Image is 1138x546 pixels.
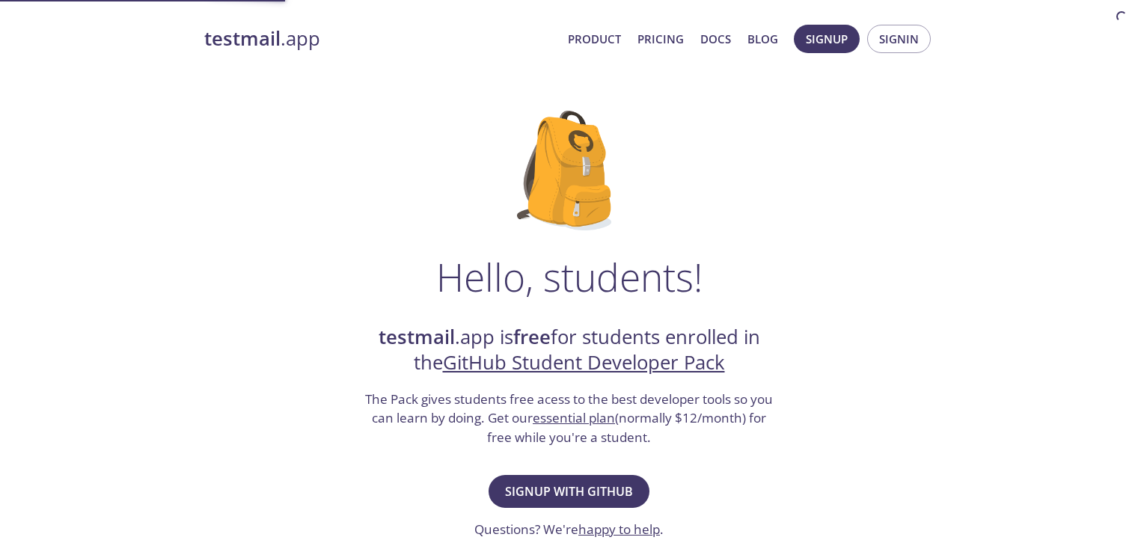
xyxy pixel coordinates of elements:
[489,475,649,508] button: Signup with GitHub
[364,325,775,376] h2: .app is for students enrolled in the
[879,29,919,49] span: Signin
[443,349,725,375] a: GitHub Student Developer Pack
[513,324,551,350] strong: free
[747,29,778,49] a: Blog
[533,409,615,426] a: essential plan
[700,29,731,49] a: Docs
[379,324,455,350] strong: testmail
[474,520,664,539] h3: Questions? We're .
[806,29,848,49] span: Signup
[505,481,633,502] span: Signup with GitHub
[204,26,556,52] a: testmail.app
[794,25,860,53] button: Signup
[517,111,621,230] img: github-student-backpack.png
[364,390,775,447] h3: The Pack gives students free acess to the best developer tools so you can learn by doing. Get our...
[436,254,703,299] h1: Hello, students!
[867,25,931,53] button: Signin
[578,521,660,538] a: happy to help
[204,25,281,52] strong: testmail
[637,29,684,49] a: Pricing
[568,29,621,49] a: Product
